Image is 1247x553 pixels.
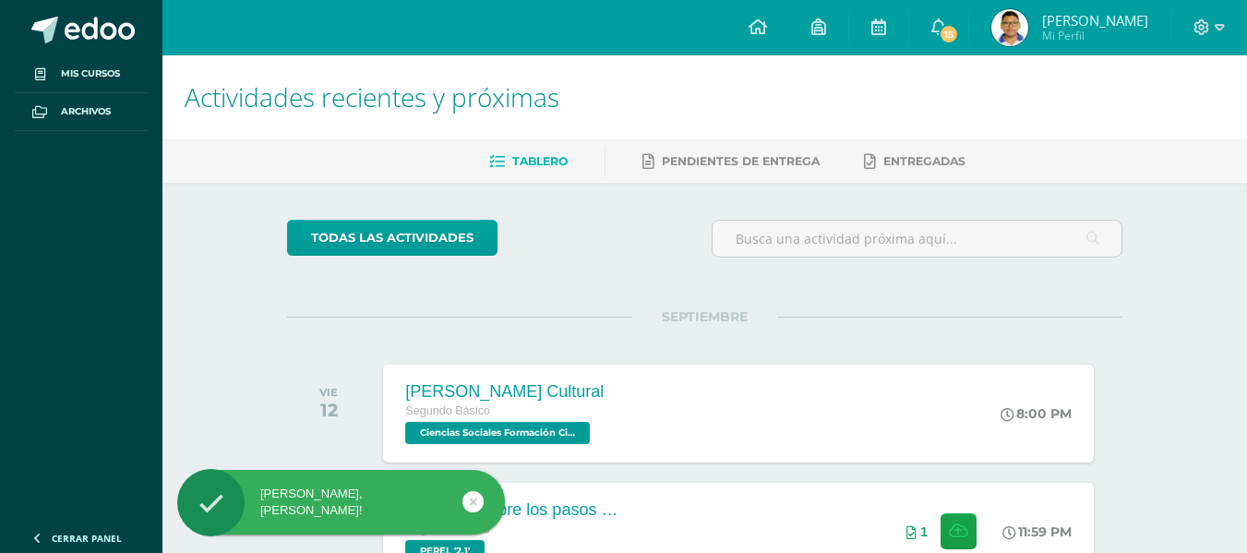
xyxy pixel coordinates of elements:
div: Archivos entregados [906,524,928,539]
a: Archivos [15,93,148,131]
span: SEPTIEMBRE [632,308,777,325]
span: 15 [939,24,959,44]
span: [PERSON_NAME] [1042,11,1148,30]
span: Archivos [61,104,111,119]
div: 12 [319,399,338,421]
input: Busca una actividad próxima aquí... [713,221,1121,257]
div: VIE [319,386,338,399]
span: Cerrar panel [52,532,122,545]
span: Entregadas [883,154,965,168]
span: Segundo Básico [405,404,490,417]
div: [PERSON_NAME] Cultural [405,382,604,402]
div: 11:59 PM [1002,523,1072,540]
div: [PERSON_NAME], [PERSON_NAME]! [177,486,505,519]
span: Mis cursos [61,66,120,81]
span: Ciencias Sociales Formación Ciudadana e Interculturalidad '2.1' [405,422,590,444]
span: 1 [920,524,928,539]
a: todas las Actividades [287,220,498,256]
a: Pendientes de entrega [642,147,820,176]
a: Entregadas [864,147,965,176]
span: Tablero [512,154,568,168]
span: Mi Perfil [1042,28,1148,43]
img: 11423d0254422d507ad74bd59cea7605.png [991,9,1028,46]
div: 8:00 PM [1001,405,1072,422]
span: Pendientes de entrega [662,154,820,168]
a: Mis cursos [15,55,148,93]
a: Tablero [489,147,568,176]
span: Actividades recientes y próximas [185,79,559,114]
